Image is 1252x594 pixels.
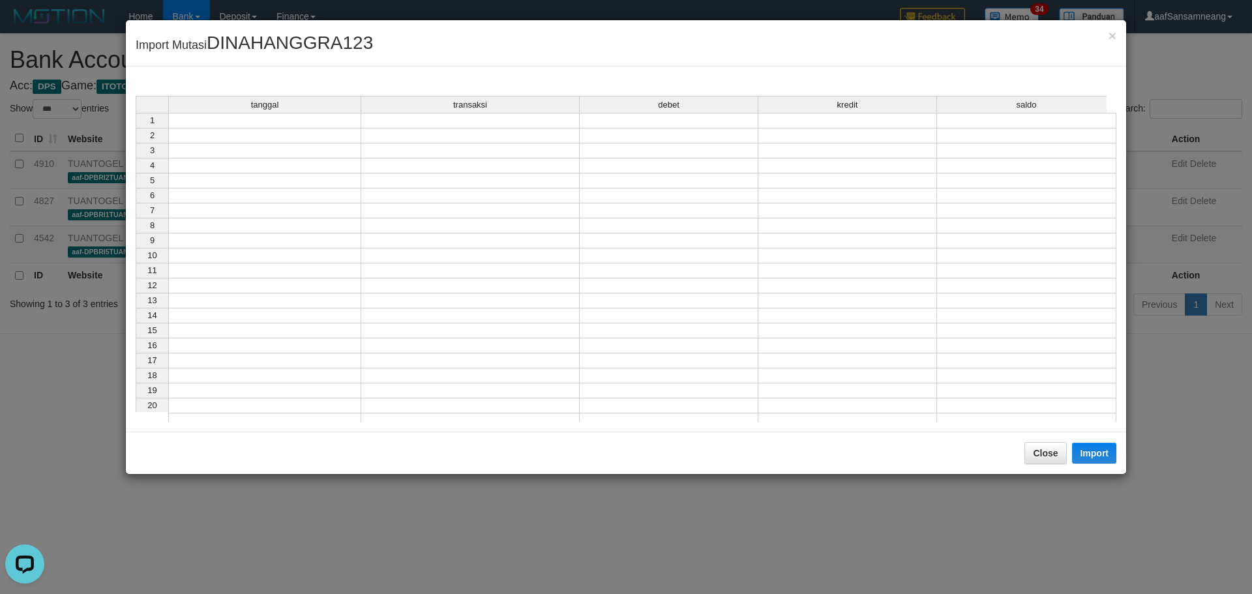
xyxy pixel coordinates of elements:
[147,310,156,320] span: 14
[147,340,156,350] span: 16
[136,96,168,113] th: Select whole grid
[147,355,156,365] span: 17
[5,5,44,44] button: Open LiveChat chat widget
[658,100,679,110] span: debet
[147,295,156,305] span: 13
[147,370,156,380] span: 18
[150,160,155,170] span: 4
[453,100,487,110] span: transaksi
[150,145,155,155] span: 3
[147,400,156,410] span: 20
[150,130,155,140] span: 2
[150,190,155,200] span: 6
[150,235,155,245] span: 9
[837,100,858,110] span: kredit
[251,100,279,110] span: tanggal
[147,280,156,290] span: 12
[150,115,155,125] span: 1
[147,385,156,395] span: 19
[1109,29,1116,42] button: Close
[147,265,156,275] span: 11
[150,220,155,230] span: 8
[147,325,156,335] span: 15
[1109,28,1116,43] span: ×
[150,175,155,185] span: 5
[1024,442,1066,464] button: Close
[136,38,373,52] span: Import Mutasi
[207,33,373,53] span: DINAHANGGRA123
[147,250,156,260] span: 10
[150,205,155,215] span: 7
[1016,100,1036,110] span: saldo
[1072,443,1116,464] button: Import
